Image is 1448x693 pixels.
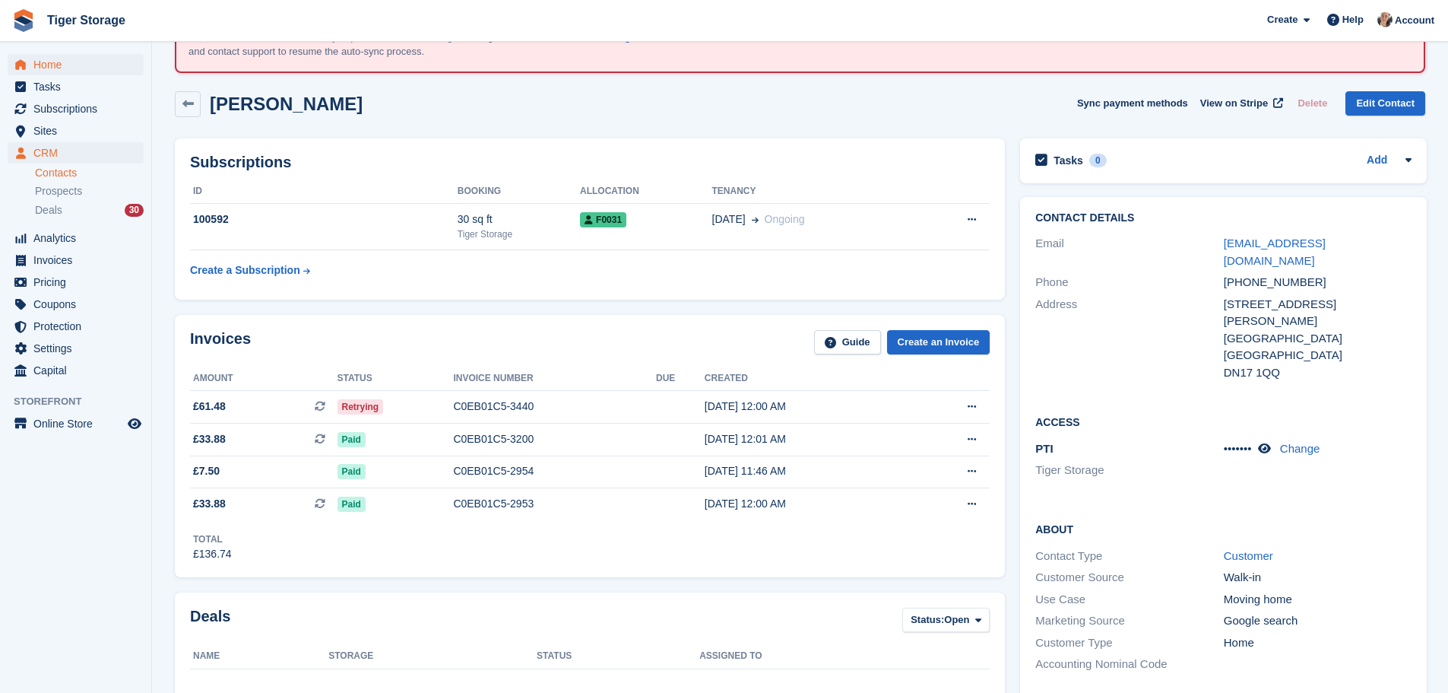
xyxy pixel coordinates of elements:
div: Moving home [1224,591,1412,609]
a: menu [8,142,144,164]
a: menu [8,294,144,315]
th: Tenancy [712,180,919,204]
div: Create a Subscription [190,262,300,278]
a: Change [1280,442,1320,455]
a: Customer [1224,549,1273,562]
h2: Tasks [1054,154,1083,167]
div: [DATE] 12:00 AM [705,496,910,512]
span: F0031 [580,212,626,227]
a: menu [8,76,144,97]
a: menu [8,338,144,359]
span: £7.50 [193,463,220,479]
a: menu [8,54,144,75]
button: Delete [1291,91,1333,116]
h2: [PERSON_NAME] [210,94,363,114]
a: menu [8,360,144,381]
h2: Access [1035,414,1412,429]
div: 30 [125,204,144,217]
span: Home [33,54,125,75]
a: menu [8,120,144,141]
span: £33.88 [193,496,226,512]
th: Due [656,367,705,391]
span: Create [1267,12,1297,27]
div: [DATE] 12:01 AM [705,431,910,447]
span: Settings [33,338,125,359]
div: Total [193,532,232,546]
span: Invoices [33,250,125,271]
div: 100592 [190,211,458,227]
a: Create an Invoice [887,330,990,355]
span: Prospects [35,184,82,199]
th: Assigned to [699,644,990,669]
a: menu [8,250,144,271]
span: Sites [33,120,125,141]
span: Online Store [33,413,125,434]
th: Invoice number [453,367,656,391]
div: [GEOGRAPHIC_DATA] [1224,347,1412,364]
a: menu [8,98,144,119]
a: Guide [814,330,881,355]
p: An error occurred with the auto-sync process for the site: Tiger Storage . Please review the for ... [189,30,759,59]
span: Coupons [33,294,125,315]
div: DN17 1QQ [1224,364,1412,382]
th: Status [337,367,454,391]
a: Deals 30 [35,202,144,218]
th: Name [190,644,328,669]
div: C0EB01C5-2953 [453,496,656,512]
button: Sync payment methods [1077,91,1188,116]
span: Subscriptions [33,98,125,119]
span: Protection [33,316,125,337]
div: Email [1035,235,1223,269]
span: Deals [35,203,62,218]
th: Amount [190,367,337,391]
div: C0EB01C5-2954 [453,463,656,479]
span: Paid [337,432,366,447]
th: ID [190,180,458,204]
span: Account [1395,13,1434,28]
th: Status [537,644,699,669]
div: Customer Source [1035,569,1223,587]
div: £136.74 [193,546,232,562]
span: ••••••• [1224,442,1252,455]
h2: Invoices [190,330,251,355]
div: Home [1224,634,1412,652]
span: Analytics [33,227,125,249]
div: Address [1035,296,1223,382]
a: menu [8,316,144,337]
div: 30 sq ft [458,211,580,227]
div: C0EB01C5-3440 [453,399,656,415]
span: Paid [337,464,366,479]
div: Marketing Source [1035,612,1223,630]
span: CRM [33,142,125,164]
a: Edit Contact [1345,91,1425,116]
div: C0EB01C5-3200 [453,431,656,447]
div: Google search [1224,612,1412,630]
span: PTI [1035,442,1053,455]
span: £33.88 [193,431,226,447]
a: menu [8,413,144,434]
div: Use Case [1035,591,1223,609]
a: Tiger Storage [41,8,131,33]
a: Prospects [35,183,144,199]
th: Booking [458,180,580,204]
img: Becky Martin [1377,12,1393,27]
span: Open [944,612,969,628]
span: Pricing [33,272,125,293]
a: Preview store [125,415,144,433]
button: Status: Open [902,608,990,633]
img: stora-icon-8386f47178a22dfd0bd8f6a31ec36ba5ce8667c1dd55bd0f319d3a0aa187defe.svg [12,9,35,32]
div: Accounting Nominal Code [1035,656,1223,673]
span: Ongoing [765,213,805,225]
div: [DATE] 12:00 AM [705,399,910,415]
span: Tasks [33,76,125,97]
span: Storefront [14,394,151,409]
span: £61.48 [193,399,226,415]
h2: Deals [190,608,230,636]
a: knowledge base [585,31,661,43]
h2: Subscriptions [190,154,990,171]
div: Walk-in [1224,569,1412,587]
div: [PHONE_NUMBER] [1224,274,1412,291]
div: [GEOGRAPHIC_DATA] [1224,330,1412,348]
span: Help [1342,12,1364,27]
span: View on Stripe [1200,96,1268,111]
